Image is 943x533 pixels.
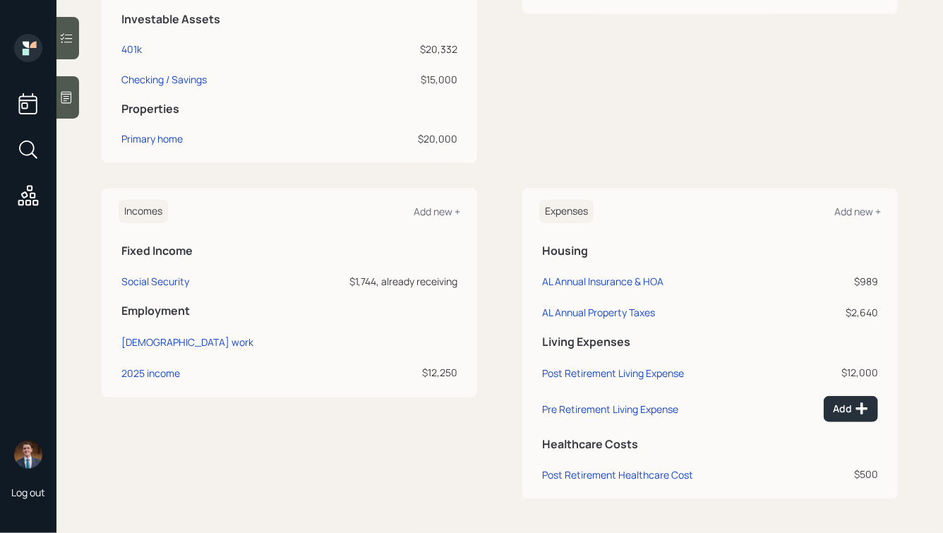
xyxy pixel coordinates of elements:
img: hunter_neumayer.jpg [14,441,42,469]
h6: Expenses [539,200,594,223]
div: $12,250 [308,365,457,380]
div: Add new + [414,205,460,218]
div: Pre Retirement Living Expense [542,402,678,416]
div: Social Security [121,275,189,288]
div: $20,000 [350,131,458,146]
h5: Properties [121,102,457,116]
div: Checking / Savings [121,72,207,87]
div: 2025 income [121,366,180,380]
div: $989 [789,274,878,289]
button: Add [824,396,878,422]
div: [DEMOGRAPHIC_DATA] work [121,335,253,349]
div: Log out [11,486,45,499]
div: Add [833,402,869,416]
h5: Healthcare Costs [542,438,878,451]
div: Add new + [834,205,881,218]
div: $2,640 [789,305,878,320]
div: 401k [121,42,142,56]
h6: Incomes [119,200,168,223]
h5: Living Expenses [542,335,878,349]
div: $15,000 [350,72,458,87]
div: $500 [789,467,878,481]
h5: Investable Assets [121,13,457,26]
div: $20,332 [350,42,458,56]
div: AL Annual Insurance & HOA [542,275,663,288]
h5: Employment [121,304,457,318]
div: AL Annual Property Taxes [542,306,655,319]
h5: Fixed Income [121,244,457,258]
div: $1,744, already receiving [308,274,457,289]
div: $12,000 [789,365,878,380]
div: Post Retirement Healthcare Cost [542,468,693,481]
div: Primary home [121,131,183,146]
h5: Housing [542,244,878,258]
div: Post Retirement Living Expense [542,366,684,380]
